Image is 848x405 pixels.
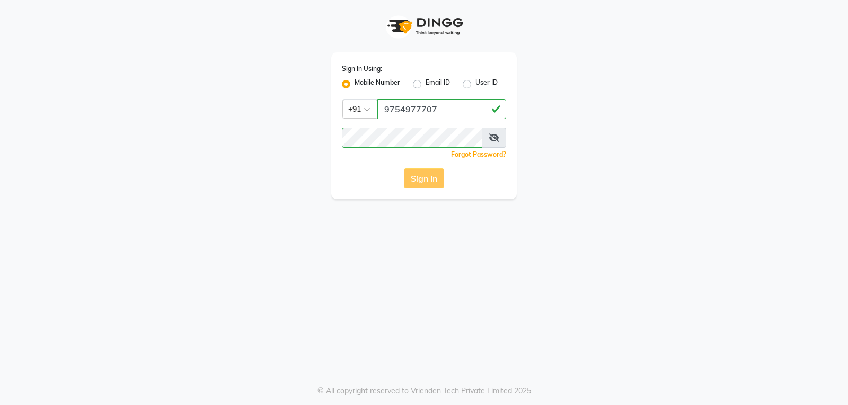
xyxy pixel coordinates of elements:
label: Sign In Using: [342,64,382,74]
input: Username [377,99,506,119]
img: logo1.svg [382,11,466,42]
label: User ID [475,78,498,91]
input: Username [342,128,482,148]
label: Mobile Number [355,78,400,91]
label: Email ID [426,78,450,91]
a: Forgot Password? [451,150,506,158]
